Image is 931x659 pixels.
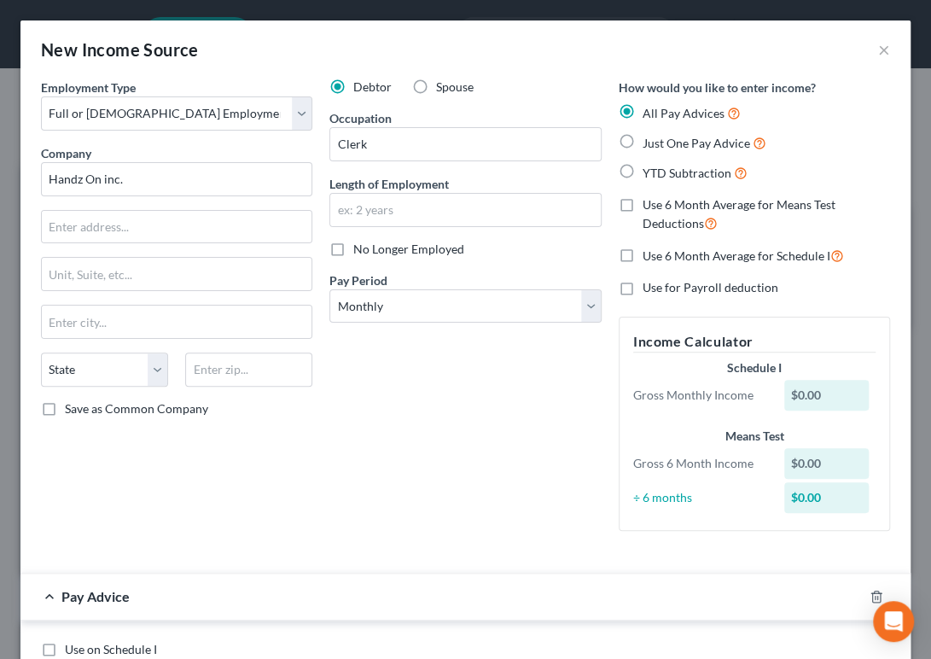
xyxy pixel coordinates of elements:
[61,588,130,604] span: Pay Advice
[625,387,777,404] div: Gross Monthly Income
[643,136,750,150] span: Just One Pay Advice
[643,197,835,230] span: Use 6 Month Average for Means Test Deductions
[353,79,392,94] span: Debtor
[784,448,869,479] div: $0.00
[643,166,731,180] span: YTD Subtraction
[65,642,157,656] span: Use on Schedule I
[633,331,876,353] h5: Income Calculator
[633,359,876,376] div: Schedule I
[784,380,869,411] div: $0.00
[625,455,777,472] div: Gross 6 Month Income
[643,106,724,120] span: All Pay Advices
[329,109,392,127] label: Occupation
[42,306,311,338] input: Enter city...
[42,258,311,290] input: Unit, Suite, etc...
[625,489,777,506] div: ÷ 6 months
[353,242,464,256] span: No Longer Employed
[330,128,600,160] input: --
[42,211,311,243] input: Enter address...
[329,273,387,288] span: Pay Period
[41,80,136,95] span: Employment Type
[633,428,876,445] div: Means Test
[643,248,830,263] span: Use 6 Month Average for Schedule I
[41,162,312,196] input: Search company by name...
[873,601,914,642] div: Open Intercom Messenger
[41,38,199,61] div: New Income Source
[878,39,890,60] button: ×
[619,79,816,96] label: How would you like to enter income?
[330,194,600,226] input: ex: 2 years
[784,482,869,513] div: $0.00
[436,79,474,94] span: Spouse
[329,175,449,193] label: Length of Employment
[643,280,778,295] span: Use for Payroll deduction
[41,146,91,160] span: Company
[65,401,208,416] span: Save as Common Company
[185,353,312,387] input: Enter zip...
